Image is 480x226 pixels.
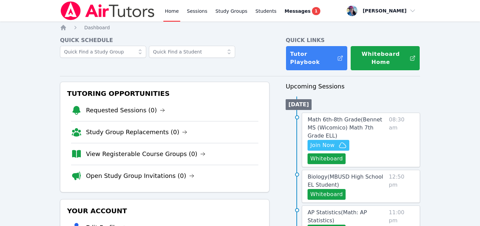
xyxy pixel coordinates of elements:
a: Study Group Replacements (0) [86,127,187,137]
a: AP Statistics(Math: AP Statistics) [308,209,386,225]
a: Open Study Group Invitations (0) [86,171,194,181]
h3: Upcoming Sessions [286,82,420,91]
nav: Breadcrumb [60,24,420,31]
span: Dashboard [84,25,110,30]
button: Whiteboard [308,189,346,200]
span: 12:50 pm [389,173,414,200]
img: Air Tutors [60,1,155,20]
input: Quick Find a Study Group [60,46,146,58]
span: Math 6th-8th Grade ( Bennet MS (Wicomico) Math 7th Grade ELL ) [308,116,382,139]
h3: Your Account [66,205,264,217]
h4: Quick Schedule [60,36,269,44]
span: 08:30 am [389,116,414,164]
span: 1 [312,7,320,15]
h3: Tutoring Opportunities [66,87,264,100]
button: Join Now [308,140,349,151]
button: Whiteboard [308,153,346,164]
a: View Registerable Course Groups (0) [86,149,205,159]
li: [DATE] [286,99,312,110]
a: Tutor Playbook [286,46,347,71]
span: Biology ( MBUSD High School EL Student ) [308,174,383,188]
a: Dashboard [84,24,110,31]
a: Biology(MBUSD High School EL Student) [308,173,386,189]
span: Messages [285,8,311,14]
a: Requested Sessions (0) [86,106,165,115]
span: Join Now [310,141,334,149]
a: Math 6th-8th Grade(Bennet MS (Wicomico) Math 7th Grade ELL) [308,116,386,140]
button: Whiteboard Home [350,46,420,71]
h4: Quick Links [286,36,420,44]
input: Quick Find a Student [149,46,235,58]
span: AP Statistics ( Math: AP Statistics ) [308,209,367,224]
